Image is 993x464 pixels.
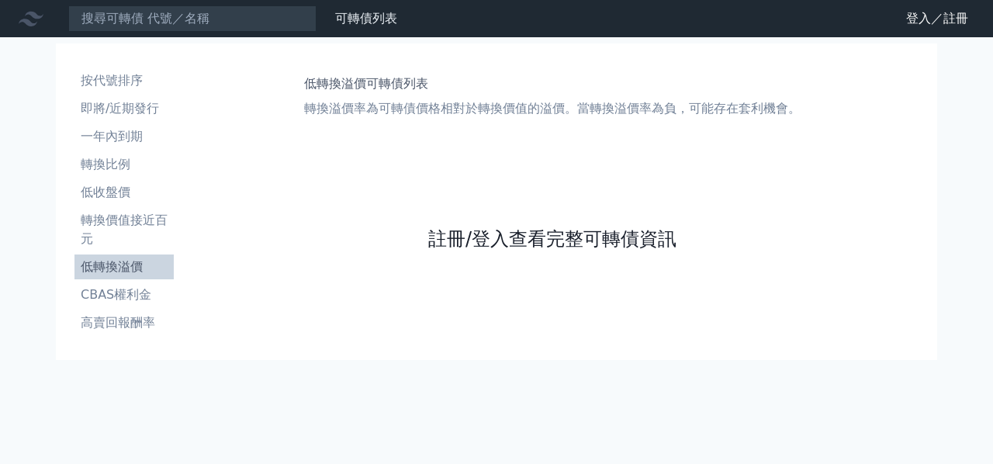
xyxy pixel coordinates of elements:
a: 低收盤價 [74,180,174,205]
a: 註冊/登入查看完整可轉債資訊 [428,227,676,251]
a: 轉換價值接近百元 [74,208,174,251]
li: CBAS權利金 [74,286,174,304]
a: 轉換比例 [74,152,174,177]
p: 轉換溢價率為可轉債價格相對於轉換價值的溢價。當轉換溢價率為負，可能存在套利機會。 [304,99,801,118]
li: 一年內到期 [74,127,174,146]
li: 低收盤價 [74,183,174,202]
a: 登入／註冊 [894,6,981,31]
a: 一年內到期 [74,124,174,149]
a: CBAS權利金 [74,282,174,307]
h1: 低轉換溢價可轉債列表 [304,74,801,93]
li: 低轉換溢價 [74,258,174,276]
a: 低轉換溢價 [74,255,174,279]
input: 搜尋可轉債 代號／名稱 [68,5,317,32]
a: 可轉債列表 [335,11,397,26]
li: 高賣回報酬率 [74,313,174,332]
li: 即將/近期發行 [74,99,174,118]
a: 高賣回報酬率 [74,310,174,335]
li: 轉換價值接近百元 [74,211,174,248]
li: 轉換比例 [74,155,174,174]
a: 即將/近期發行 [74,96,174,121]
li: 按代號排序 [74,71,174,90]
a: 按代號排序 [74,68,174,93]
